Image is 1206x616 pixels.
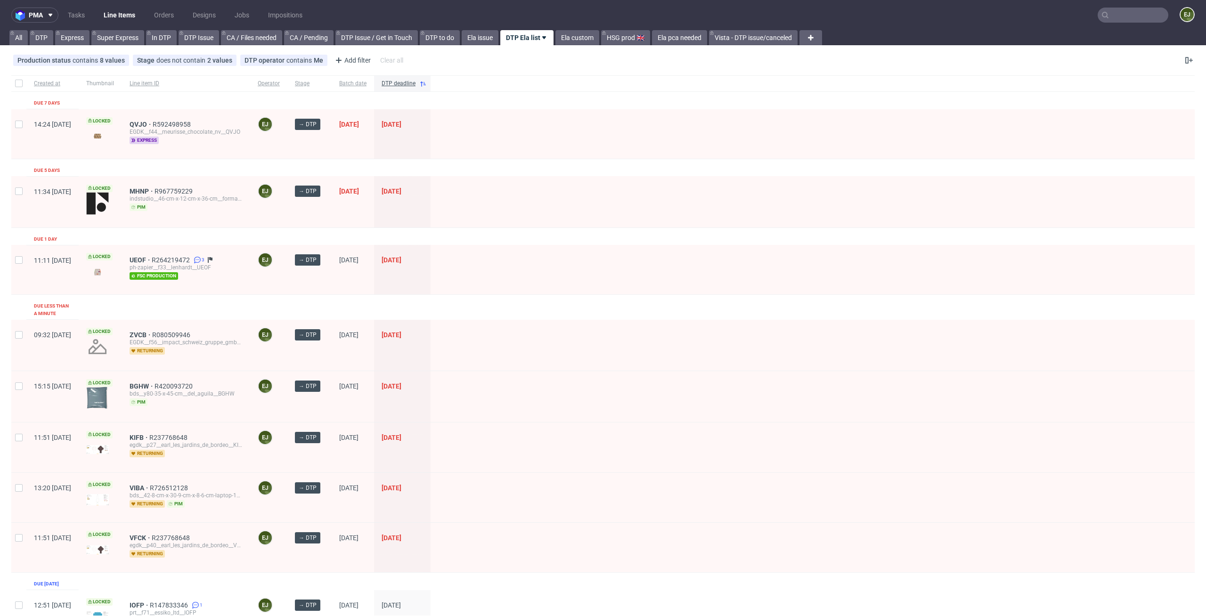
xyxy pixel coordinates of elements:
span: KIFB [130,434,149,441]
span: [DATE] [382,382,401,390]
span: Locked [86,117,113,125]
span: Locked [86,253,113,260]
figcaption: EJ [259,531,272,544]
span: Locked [86,531,113,538]
span: → DTP [299,187,317,195]
a: VFCK [130,534,152,542]
div: bds__y80-35-x-45-cm__del_aguila__BGHW [130,390,243,397]
span: → DTP [299,382,317,390]
span: [DATE] [339,121,359,128]
a: VIBA [130,484,150,492]
span: returning [130,550,165,558]
span: 11:51 [DATE] [34,534,71,542]
figcaption: EJ [259,185,272,198]
span: BGHW [130,382,155,390]
span: [DATE] [382,484,401,492]
span: → DTP [299,256,317,264]
a: Designs [187,8,221,23]
a: R147833346 [150,601,190,609]
span: → DTP [299,484,317,492]
figcaption: EJ [259,481,272,494]
a: R967759229 [155,187,195,195]
a: Vista - DTP issue/canceled [709,30,798,45]
a: Jobs [229,8,255,23]
span: Locked [86,431,113,438]
a: MHNP [130,187,155,195]
span: [DATE] [382,534,401,542]
a: All [9,30,28,45]
a: CA / Pending [284,30,334,45]
figcaption: EJ [259,328,272,341]
figcaption: EJ [259,599,272,612]
a: R080509946 [152,331,192,339]
figcaption: EJ [259,118,272,131]
span: contains [286,57,314,64]
a: IOFP [130,601,150,609]
span: Locked [86,185,113,192]
a: QVJO [130,121,153,128]
span: Line item ID [130,80,243,88]
span: [DATE] [382,434,401,441]
span: DTP deadline [382,80,416,88]
img: version_two_editor_design.png [86,545,109,554]
a: Ela pca needed [652,30,707,45]
img: version_two_editor_design [86,387,109,409]
span: [DATE] [382,121,401,128]
a: Ela custom [555,30,599,45]
span: 11:34 [DATE] [34,188,71,195]
a: R592498958 [153,121,193,128]
span: pim [130,398,147,406]
span: [DATE] [339,187,359,195]
div: egdk__p27__earl_les_jardins_de_bordeo__KIFB [130,441,243,449]
span: [DATE] [339,256,359,264]
a: R420093720 [155,382,195,390]
span: Production status [17,57,73,64]
span: [DATE] [339,484,359,492]
div: Due 5 days [34,167,60,174]
img: version_two_editor_design [86,192,109,215]
span: 15:15 [DATE] [34,382,71,390]
a: Orders [148,8,179,23]
span: does not contain [156,57,207,64]
div: Add filter [331,53,373,68]
span: → DTP [299,120,317,129]
img: version_two_editor_design [86,266,109,278]
span: 11:51 [DATE] [34,434,71,441]
button: pma [11,8,58,23]
span: Stage [295,80,324,88]
span: R237768648 [149,434,189,441]
span: pim [167,500,185,508]
span: Locked [86,379,113,387]
figcaption: EJ [259,431,272,444]
img: version_two_editor_design [86,130,109,142]
span: [DATE] [382,331,401,339]
span: → DTP [299,331,317,339]
span: [DATE] [382,187,401,195]
span: returning [130,500,165,508]
span: Locked [86,328,113,335]
a: CA / Files needed [221,30,282,45]
a: 3 [192,256,204,264]
div: Me [314,57,323,64]
span: 14:24 [DATE] [34,121,71,128]
div: Clear all [378,54,405,67]
span: pma [29,12,43,18]
a: In DTP [146,30,177,45]
a: DTP to do [420,30,460,45]
img: no_design.png [86,335,109,358]
a: DTP Issue / Get in Touch [335,30,418,45]
img: version_two_editor_design.png [86,494,109,505]
a: Ela issue [462,30,498,45]
span: 1 [200,601,203,609]
a: ZVCB [130,331,152,339]
figcaption: EJ [259,253,272,267]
